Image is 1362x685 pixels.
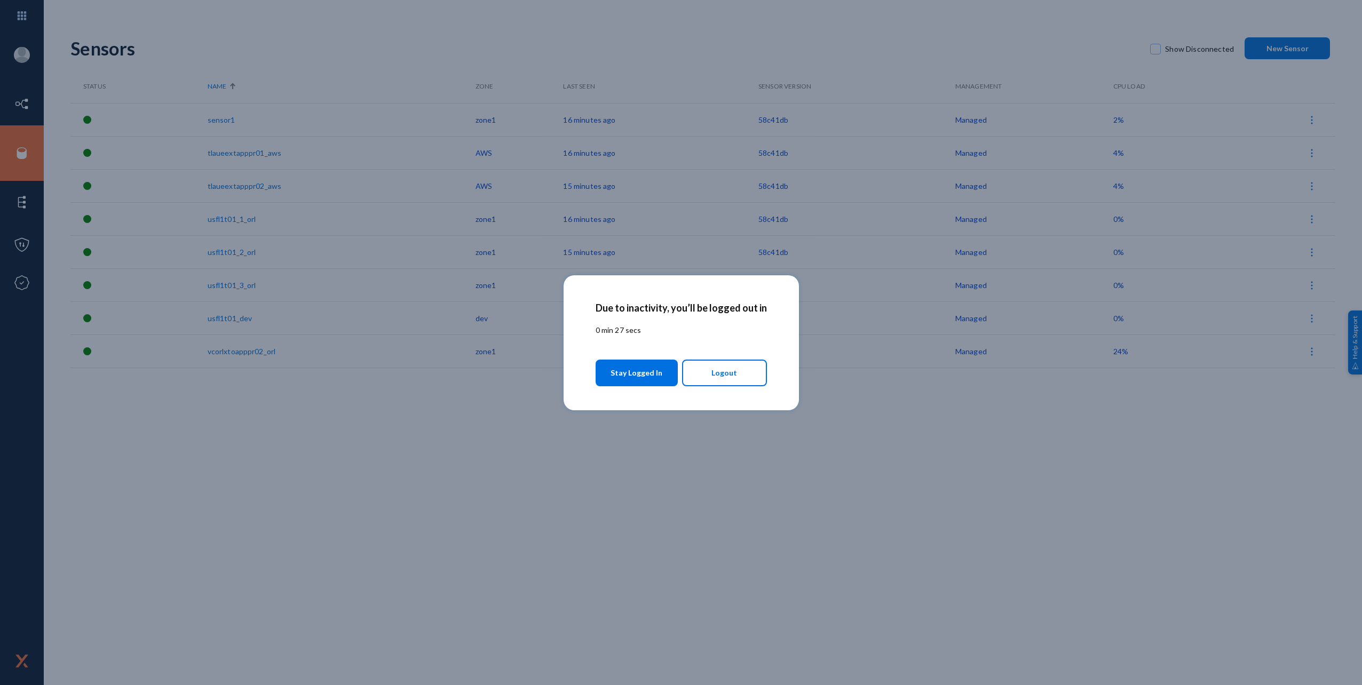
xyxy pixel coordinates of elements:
p: 0 min 27 secs [596,324,767,336]
button: Stay Logged In [596,360,678,386]
button: Logout [682,360,767,386]
span: Logout [711,364,737,382]
span: Stay Logged In [611,363,662,383]
h2: Due to inactivity, you’ll be logged out in [596,302,767,314]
